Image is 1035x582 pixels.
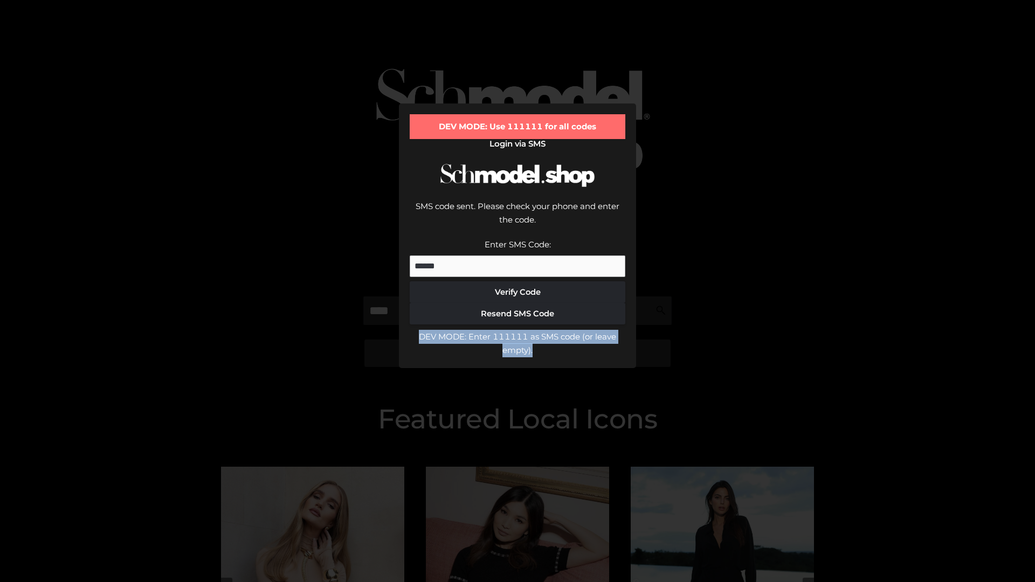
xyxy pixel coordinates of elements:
button: Resend SMS Code [410,303,625,324]
div: SMS code sent. Please check your phone and enter the code. [410,199,625,238]
div: DEV MODE: Use 111111 for all codes [410,114,625,139]
h2: Login via SMS [410,139,625,149]
img: Schmodel Logo [437,154,598,197]
label: Enter SMS Code: [485,239,551,250]
div: DEV MODE: Enter 111111 as SMS code (or leave empty). [410,330,625,357]
button: Verify Code [410,281,625,303]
